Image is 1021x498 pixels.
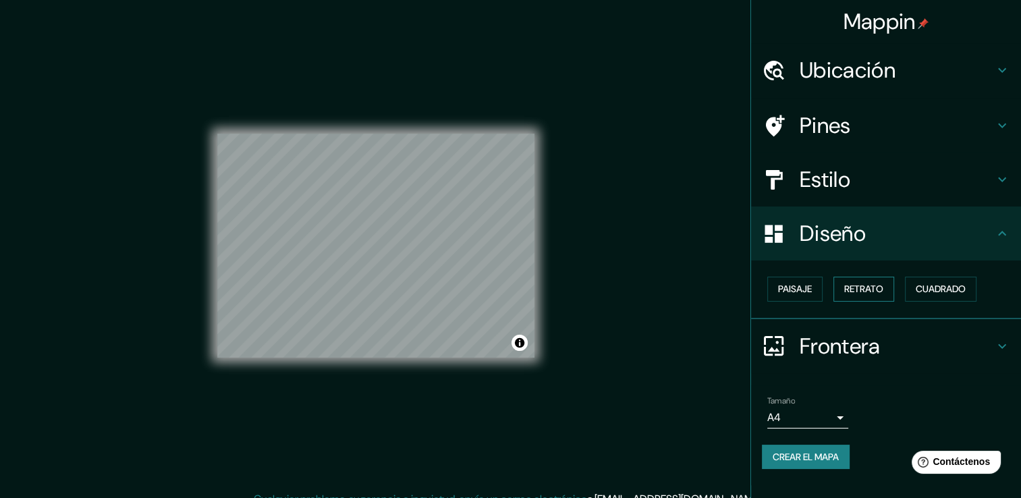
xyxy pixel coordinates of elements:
button: Retrato [833,277,894,302]
font: Cuadrado [916,281,966,298]
div: Estilo [751,153,1021,206]
div: Pines [751,99,1021,153]
font: Paisaje [778,281,812,298]
div: Ubicación [751,43,1021,97]
h4: Ubicación [800,57,994,84]
div: Diseño [751,206,1021,260]
button: Paisaje [767,277,823,302]
font: Crear el mapa [773,449,839,466]
font: Mappin [844,7,916,36]
button: Alternar atribución [512,335,528,351]
h4: Pines [800,112,994,139]
img: pin-icon.png [918,18,929,29]
label: Tamaño [767,395,795,406]
button: Crear el mapa [762,445,850,470]
canvas: Mapa [217,134,534,358]
iframe: Help widget launcher [901,445,1006,483]
h4: Estilo [800,166,994,193]
button: Cuadrado [905,277,976,302]
h4: Diseño [800,220,994,247]
font: Retrato [844,281,883,298]
h4: Frontera [800,333,994,360]
div: Frontera [751,319,1021,373]
div: A4 [767,407,848,428]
